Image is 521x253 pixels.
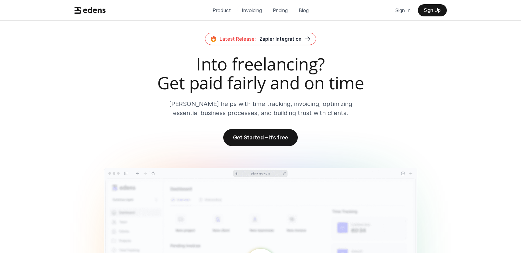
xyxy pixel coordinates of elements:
a: Invoicing [237,4,267,16]
p: Invoicing [242,6,262,15]
a: Sign Up [418,4,447,16]
a: Sign In [391,4,415,16]
a: Pricing [268,4,293,16]
h2: Into freelancing? Get paid fairly and on time [72,55,449,92]
p: Pricing [273,6,288,15]
p: Product [213,6,231,15]
p: Sign Up [424,7,441,13]
span: Latest Release: [220,36,256,42]
a: Product [208,4,236,16]
a: Latest Release:Zapier Integration [205,33,316,45]
p: Get Started – it’s free [233,134,288,141]
p: Sign In [395,6,411,15]
span: Zapier Integration [259,36,301,42]
p: [PERSON_NAME] helps with time tracking, invoicing, optimizing essential business processes, and b... [157,99,364,118]
a: Blog [294,4,314,16]
a: Get Started – it’s free [223,129,298,146]
p: Blog [299,6,309,15]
